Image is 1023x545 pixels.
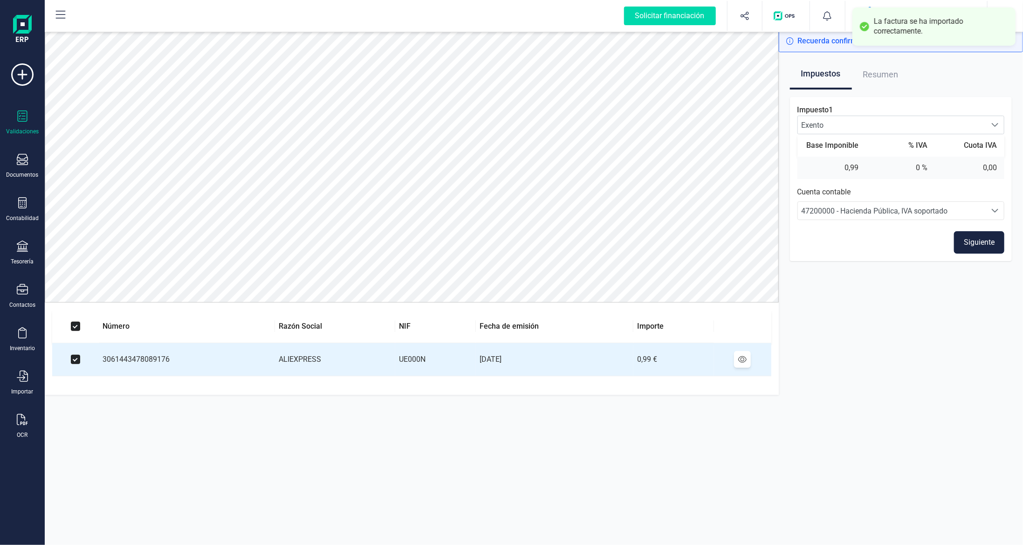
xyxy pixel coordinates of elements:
p: Impuesto 1 [797,104,1005,116]
span: Resumen [863,60,899,90]
th: Fecha de emisión [476,310,633,343]
th: NIF [395,310,476,343]
span: Impuestos [801,60,841,88]
p: Cuenta contable [797,186,1005,198]
span: Exento [798,116,987,134]
div: Seleccione una cuenta [986,202,1004,220]
th: Importe [633,310,714,343]
td: 0 % [866,163,935,172]
div: Inventario [10,345,35,352]
td: [DATE] [476,343,633,376]
th: Razón Social [275,310,395,343]
div: Contabilidad [6,214,39,222]
button: DA[PERSON_NAME][PERSON_NAME] [857,1,976,31]
div: La factura se ha importado correctamente. [874,17,1009,36]
button: Logo de OPS [768,1,804,31]
td: 0,99 € [633,343,714,376]
img: Logo Finanedi [13,15,32,45]
td: 0,99 [797,163,866,172]
div: Solicitar financiación [624,7,716,25]
td: 0,00 [935,163,1004,172]
span: Recuerda confirmar que todos los importes son correctos [798,35,990,47]
th: Base Imponible [797,141,866,150]
div: Contactos [9,301,35,309]
th: Número [99,310,275,343]
div: Tesorería [11,258,34,265]
td: ALIEXPRESS [275,343,395,376]
th: % IVA [866,141,935,150]
th: Cuota IVA [935,141,1004,150]
span: 47200000 - Hacienda Pública, IVA soportado [802,207,948,215]
div: Documentos [7,171,39,179]
div: OCR [17,431,28,439]
td: 3061443478089176 [99,343,275,376]
div: Seleccionar tipo de iva [986,116,1004,134]
button: Siguiente [954,231,1004,254]
img: Logo de OPS [774,11,798,21]
div: Importar [12,388,34,395]
div: Validaciones [6,128,39,135]
button: Solicitar financiación [613,1,727,31]
td: UE000N [395,343,476,376]
img: DA [860,6,881,26]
